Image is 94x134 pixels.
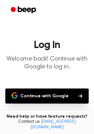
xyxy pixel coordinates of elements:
h1: Log In [5,40,89,50]
p: Welcome back! Continue with Google to log in. [5,55,89,71]
a: Beep [6,4,42,16]
button: Continue with Google [5,88,89,104]
span: Contact us [4,119,90,130]
a: [EMAIL_ADDRESS][DOMAIN_NAME] [30,120,76,130]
